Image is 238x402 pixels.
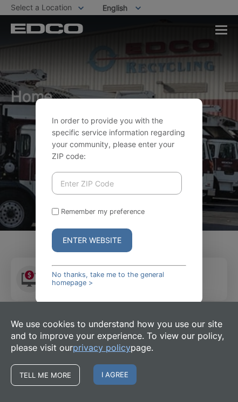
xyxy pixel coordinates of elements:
a: privacy policy [73,342,131,354]
label: Remember my preference [61,207,145,216]
a: Tell me more [11,364,80,386]
p: We use cookies to understand how you use our site and to improve your experience. To view our pol... [11,318,227,354]
p: In order to provide you with the specific service information regarding your community, please en... [52,115,186,162]
input: Enter ZIP Code [52,172,182,195]
button: Enter Website [52,228,132,252]
a: No thanks, take me to the general homepage > [52,271,186,287]
span: I agree [93,364,137,385]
